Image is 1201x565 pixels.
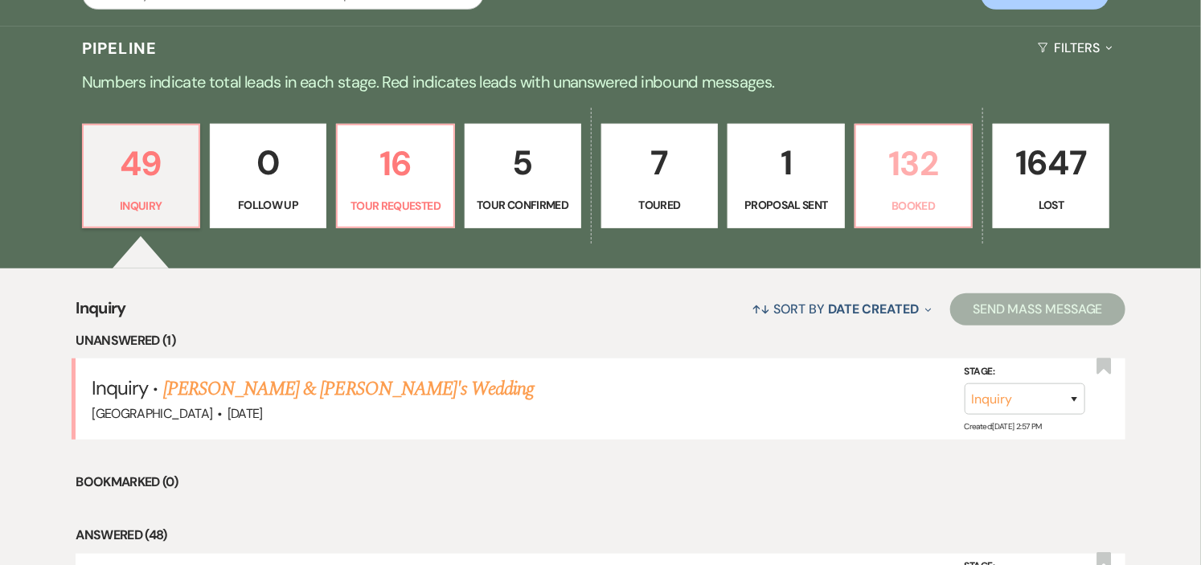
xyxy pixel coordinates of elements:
span: ↑↓ [752,301,771,317]
p: Tour Requested [347,197,443,215]
span: Inquiry [76,296,126,330]
a: 16Tour Requested [336,124,454,228]
p: Tour Confirmed [475,196,571,214]
button: Sort By Date Created [745,288,938,330]
a: 1647Lost [993,124,1109,228]
p: 16 [347,137,443,190]
a: 132Booked [855,124,973,228]
span: Inquiry [92,375,148,400]
li: Bookmarked (0) [76,472,1125,493]
a: 49Inquiry [82,124,200,228]
li: Unanswered (1) [76,330,1125,351]
a: 5Tour Confirmed [465,124,581,228]
li: Answered (48) [76,525,1125,546]
a: 7Toured [601,124,718,228]
p: 1 [738,136,834,190]
p: Lost [1003,196,1099,214]
p: Inquiry [93,197,189,215]
p: 49 [93,137,189,190]
p: Follow Up [220,196,316,214]
span: [DATE] [227,405,263,422]
p: 0 [220,136,316,190]
label: Stage: [965,363,1085,381]
span: Created: [DATE] 2:57 PM [965,421,1042,432]
p: Toured [612,196,707,214]
p: Numbers indicate total leads in each stage. Red indicates leads with unanswered inbound messages. [22,69,1179,95]
p: 5 [475,136,571,190]
a: 1Proposal Sent [728,124,844,228]
span: [GEOGRAPHIC_DATA] [92,405,212,422]
p: 7 [612,136,707,190]
h3: Pipeline [82,37,158,59]
p: Proposal Sent [738,196,834,214]
span: Date Created [828,301,919,317]
p: Booked [866,197,961,215]
button: Send Mass Message [950,293,1125,325]
p: 132 [866,137,961,190]
a: 0Follow Up [210,124,326,228]
p: 1647 [1003,136,1099,190]
a: [PERSON_NAME] & [PERSON_NAME]'s Wedding [163,375,535,403]
button: Filters [1031,27,1119,69]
